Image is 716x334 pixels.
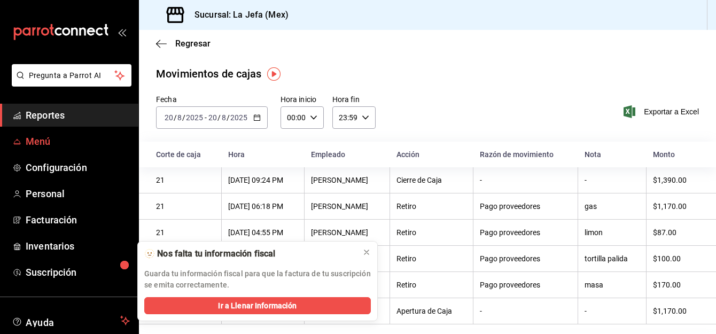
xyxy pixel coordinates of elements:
[29,70,115,81] span: Pregunta a Parrot AI
[118,28,126,36] button: open_drawer_menu
[26,160,130,175] span: Configuración
[156,202,215,211] div: 21
[480,228,571,237] div: Pago proveedores
[396,202,466,211] div: Retiro
[186,9,289,21] h3: Sucursal: La Jefa (Mex)
[396,307,466,315] div: Apertura de Caja
[585,228,640,237] div: limon
[480,254,571,263] div: Pago proveedores
[174,113,177,122] span: /
[26,265,130,279] span: Suscripción
[144,268,371,291] p: Guarda tu información fiscal para que la factura de tu suscripción se emita correctamente.
[228,228,298,237] div: [DATE] 04:55 PM
[208,113,217,122] input: --
[26,134,130,149] span: Menú
[653,254,699,263] div: $100.00
[26,314,116,327] span: Ayuda
[396,176,466,184] div: Cierre de Caja
[578,142,647,167] th: Nota
[139,142,222,167] th: Corte de caja
[647,142,716,167] th: Monto
[156,66,262,82] div: Movimientos de cajas
[217,113,221,122] span: /
[311,202,383,211] div: [PERSON_NAME]
[156,228,215,237] div: 21
[480,176,571,184] div: -
[26,213,130,227] span: Facturación
[332,96,376,103] label: Hora fin
[156,96,268,103] label: Fecha
[396,254,466,263] div: Retiro
[473,142,578,167] th: Razón de movimiento
[585,202,640,211] div: gas
[653,176,699,184] div: $1,390.00
[7,77,131,89] a: Pregunta a Parrot AI
[26,239,130,253] span: Inventarios
[182,113,185,122] span: /
[267,67,281,81] img: Tooltip marker
[228,202,298,211] div: [DATE] 06:18 PM
[311,228,383,237] div: [PERSON_NAME]
[177,113,182,122] input: --
[390,142,473,167] th: Acción
[230,113,248,122] input: ----
[480,281,571,289] div: Pago proveedores
[221,113,227,122] input: --
[26,187,130,201] span: Personal
[653,202,699,211] div: $1,170.00
[653,307,699,315] div: $1,170.00
[653,281,699,289] div: $170.00
[585,307,640,315] div: -
[396,281,466,289] div: Retiro
[480,202,571,211] div: Pago proveedores
[144,248,354,260] div: 🫥 Nos falta tu información fiscal
[12,64,131,87] button: Pregunta a Parrot AI
[311,176,383,184] div: [PERSON_NAME]
[205,113,207,122] span: -
[144,297,371,314] button: Ir a Llenar Información
[222,142,305,167] th: Hora
[585,176,640,184] div: -
[480,307,571,315] div: -
[218,300,297,312] span: Ir a Llenar Información
[626,105,699,118] button: Exportar a Excel
[227,113,230,122] span: /
[185,113,204,122] input: ----
[26,108,130,122] span: Reportes
[305,142,390,167] th: Empleado
[653,228,699,237] div: $87.00
[228,176,298,184] div: [DATE] 09:24 PM
[281,96,324,103] label: Hora inicio
[156,38,211,49] button: Regresar
[156,176,215,184] div: 21
[175,38,211,49] span: Regresar
[164,113,174,122] input: --
[396,228,466,237] div: Retiro
[585,281,640,289] div: masa
[585,254,640,263] div: tortilla palida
